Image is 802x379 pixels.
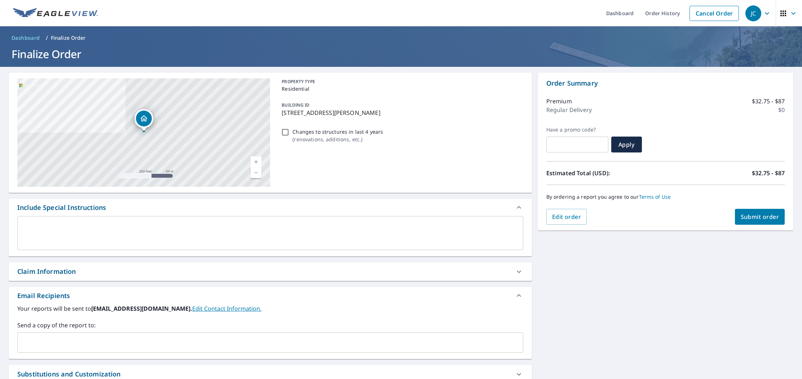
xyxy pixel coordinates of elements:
[282,78,520,85] p: PROPERTY TYPE
[546,209,587,225] button: Edit order
[9,262,532,281] div: Claim Information
[51,34,86,42] p: Finalize Order
[17,321,523,330] label: Send a copy of the report to:
[17,267,76,276] div: Claim Information
[9,32,43,44] a: Dashboard
[735,209,785,225] button: Submit order
[546,126,608,133] label: Have a promo code?
[611,137,642,152] button: Apply
[9,199,532,216] div: Include Special Instructions
[282,85,520,92] p: Residential
[752,97,785,105] p: $32.75 - $87
[13,8,98,19] img: EV Logo
[17,291,70,301] div: Email Recipients
[546,169,666,177] p: Estimated Total (USD):
[546,78,785,88] p: Order Summary
[778,105,785,114] p: $0
[546,194,785,200] p: By ordering a report you agree to our
[552,213,581,221] span: Edit order
[9,47,793,61] h1: Finalize Order
[135,109,153,132] div: Dropped pin, building 1, Residential property, N12807 Morgan Lake Dr Wausaukee, WI 54177
[12,34,40,42] span: Dashboard
[752,169,785,177] p: $32.75 - $87
[9,287,532,304] div: Email Recipients
[292,128,383,135] p: Changes to structures in last 4 years
[46,34,48,42] li: /
[17,304,523,313] label: Your reports will be sent to
[617,141,636,148] span: Apply
[292,135,383,143] p: ( renovations, additions, etc. )
[745,5,761,21] div: JC
[251,167,261,178] a: Current Level 17, Zoom Out
[9,32,793,44] nav: breadcrumb
[17,369,121,379] div: Substitutions and Customization
[192,305,261,313] a: EditContactInfo
[91,305,192,313] b: [EMAIL_ADDRESS][DOMAIN_NAME].
[639,193,671,200] a: Terms of Use
[282,102,309,108] p: BUILDING ID
[689,6,739,21] a: Cancel Order
[251,156,261,167] a: Current Level 17, Zoom In
[546,105,592,114] p: Regular Delivery
[546,97,572,105] p: Premium
[741,213,779,221] span: Submit order
[17,203,106,212] div: Include Special Instructions
[282,108,520,117] p: [STREET_ADDRESS][PERSON_NAME]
